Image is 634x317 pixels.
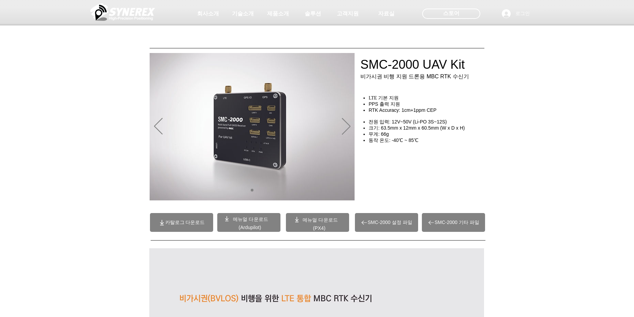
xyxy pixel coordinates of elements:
a: 기술소개 [226,7,260,21]
div: 슬라이드쇼 [150,53,355,200]
a: 메뉴얼 다운로드 [303,217,338,223]
span: 기술소개 [232,10,254,17]
a: 01 [251,189,253,191]
div: 스토어 [422,9,480,19]
a: 제품소개 [261,7,295,21]
button: 로그인 [497,7,535,20]
a: 자료실 [369,7,403,21]
span: 스토어 [443,10,459,17]
span: 고객지원 [337,10,359,17]
a: SMC-2000 설정 파일 [355,213,418,232]
span: 솔루션 [305,10,321,17]
a: 회사소개 [191,7,225,21]
img: 씨너렉스_White_simbol_대지 1.png [90,2,155,22]
span: 전원 입력: 12V~50V (Li-PO 3S~12S) [369,119,447,124]
span: SMC-2000 설정 파일 [368,220,412,226]
span: 무게: 66g [369,131,389,137]
a: 고객지원 [331,7,365,21]
a: (Ardupilot) [238,225,261,230]
a: 솔루션 [296,7,330,21]
span: 크기: 63.5mm x 12mm x 60.5mm (W x D x H) [369,125,465,131]
iframe: Wix Chat [555,288,634,317]
span: SMC-2000 기타 파일 [435,220,479,226]
a: 카탈로그 다운로드 [150,213,213,232]
span: 카탈로그 다운로드 [165,220,205,226]
img: SMC2000.jpg [150,53,355,200]
a: 메뉴얼 다운로드 [233,216,268,222]
a: (PX4) [313,225,326,231]
span: 자료실 [378,10,395,17]
span: RTK Accuracy: 1cm+1ppm CEP [369,107,437,113]
a: SMC-2000 기타 파일 [422,213,485,232]
button: 이전 [154,118,163,136]
span: 제품소개 [267,10,289,17]
button: 다음 [342,118,350,136]
span: 로그인 [513,10,532,17]
nav: 슬라이드 [248,189,256,191]
span: 동작 온도: -40℃ ~ 85℃ [369,137,418,143]
span: 회사소개 [197,10,219,17]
